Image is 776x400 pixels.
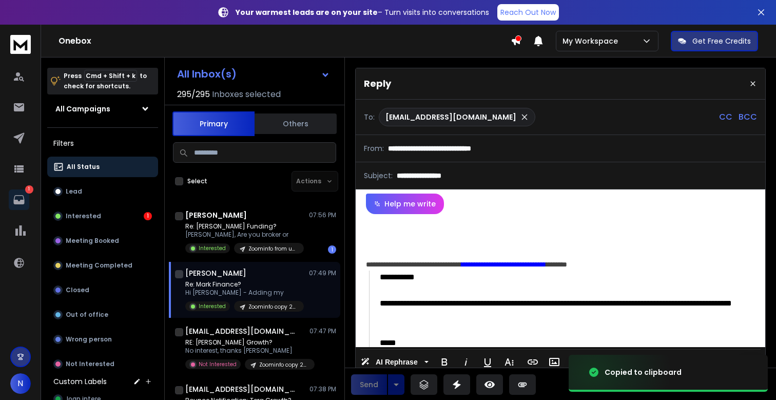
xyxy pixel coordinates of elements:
p: Out of office [66,311,108,319]
p: CC [719,111,732,123]
span: AI Rephrase [374,358,420,367]
p: Not Interested [199,360,237,368]
p: Get Free Credits [692,36,751,46]
h3: Filters [47,136,158,150]
label: Select [187,177,207,185]
p: Reach Out Now [500,7,556,17]
button: Insert Image (⌘P) [545,352,564,372]
p: [PERSON_NAME], Are you broker or [185,231,304,239]
h1: [EMAIL_ADDRESS][DOMAIN_NAME] [185,384,298,394]
div: 1 [328,245,336,254]
p: To: [364,112,375,122]
button: Primary [172,111,255,136]
p: [EMAIL_ADDRESS][DOMAIN_NAME] [385,112,516,122]
strong: Your warmest leads are on your site [236,7,378,17]
button: Italic (⌘I) [456,352,476,372]
button: Get Free Credits [671,31,758,51]
p: From: [364,143,384,154]
span: 295 / 295 [177,88,210,101]
p: All Status [67,163,100,171]
button: Meeting Booked [47,231,158,251]
button: More Text [499,352,519,372]
p: BCC [739,111,757,123]
p: 07:38 PM [309,385,336,393]
p: Zoominfo copy 230k [259,361,308,369]
p: Subject: [364,170,393,181]
button: All Campaigns [47,99,158,119]
button: AI Rephrase [359,352,431,372]
h3: Inboxes selected [212,88,281,101]
h3: Custom Labels [53,376,107,387]
button: Lead [47,181,158,202]
a: Reach Out Now [497,4,559,21]
p: Wrong person [66,335,112,344]
button: N [10,373,31,394]
button: Not Interested [47,354,158,374]
p: Interested [66,212,101,220]
button: All Inbox(s) [169,64,338,84]
h1: Onebox [59,35,511,47]
p: My Workspace [562,36,622,46]
p: – Turn visits into conversations [236,7,489,17]
div: Copied to clipboard [605,367,682,377]
p: Not Interested [66,360,114,368]
button: All Status [47,157,158,177]
button: Others [255,112,337,135]
div: 1 [144,212,152,220]
p: Lead [66,187,82,196]
p: Re: Mark Finance? [185,280,304,289]
p: Re: [PERSON_NAME] Funding? [185,222,304,231]
p: Interested [199,244,226,252]
p: 07:49 PM [309,269,336,277]
button: Interested1 [47,206,158,226]
p: Meeting Booked [66,237,119,245]
button: Insert Link (⌘K) [523,352,542,372]
h1: All Inbox(s) [177,69,237,79]
img: logo [10,35,31,54]
p: Closed [66,286,89,294]
p: 1 [25,185,33,194]
p: Reply [364,77,391,91]
button: Help me write [366,194,444,214]
button: Bold (⌘B) [435,352,454,372]
button: Wrong person [47,329,158,350]
p: 07:47 PM [309,327,336,335]
h1: All Campaigns [55,104,110,114]
p: RE: [PERSON_NAME] Growth? [185,338,308,347]
button: Closed [47,280,158,300]
a: 1 [9,189,29,210]
p: Press to check for shortcuts. [64,71,147,91]
button: Underline (⌘U) [478,352,497,372]
h1: [PERSON_NAME] [185,210,247,220]
button: Meeting Completed [47,255,158,276]
p: No interest, thanks [PERSON_NAME] [185,347,308,355]
p: Zoominfo from upwork guy maybe its a scam who knows [248,245,298,253]
button: Out of office [47,304,158,325]
p: 07:56 PM [309,211,336,219]
h1: [EMAIL_ADDRESS][DOMAIN_NAME] [185,326,298,336]
p: Hi [PERSON_NAME] - Adding my [185,289,304,297]
h1: [PERSON_NAME] [185,268,246,278]
p: Meeting Completed [66,261,132,270]
p: Interested [199,302,226,310]
span: Cmd + Shift + k [84,70,137,82]
p: Zoominfo copy 230k [248,303,298,311]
